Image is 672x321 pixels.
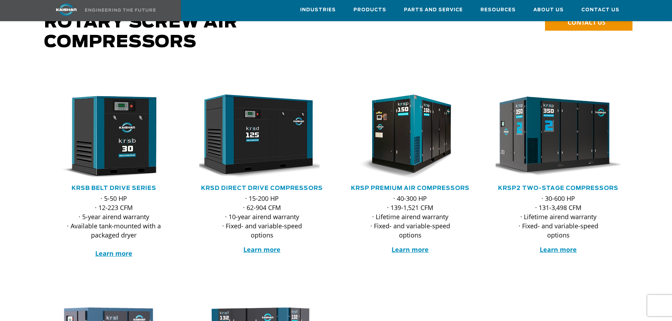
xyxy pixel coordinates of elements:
a: Learn more [95,249,132,258]
span: Industries [300,6,336,14]
p: · 5-50 HP · 12-223 CFM · 5-year airend warranty · Available tank-mounted with a packaged dryer [65,194,163,258]
a: CONTACT US [545,15,632,31]
a: Learn more [392,245,429,254]
p: · 40-300 HP · 139-1,521 CFM · Lifetime airend warranty · Fixed- and variable-speed options [362,194,459,240]
a: KRSP2 Two-Stage Compressors [498,185,618,191]
span: Parts and Service [404,6,463,14]
a: About Us [533,0,564,19]
div: krsd125 [199,94,325,179]
div: krsb30 [51,94,177,179]
a: Contact Us [581,0,619,19]
a: Learn more [243,245,280,254]
span: Contact Us [581,6,619,14]
img: krsp150 [342,94,468,179]
span: Resources [480,6,516,14]
span: Products [353,6,386,14]
p: · 15-200 HP · 62-904 CFM · 10-year airend warranty · Fixed- and variable-speed options [213,194,311,240]
a: Industries [300,0,336,19]
img: kaishan logo [40,4,93,16]
a: Parts and Service [404,0,463,19]
div: krsp350 [496,94,621,179]
a: KRSB Belt Drive Series [72,185,156,191]
a: KRSP Premium Air Compressors [351,185,470,191]
a: Resources [480,0,516,19]
img: krsd125 [194,94,320,179]
img: Engineering the future [85,8,156,12]
a: Products [353,0,386,19]
p: · 30-600 HP · 131-3,498 CFM · Lifetime airend warranty · Fixed- and variable-speed options [510,194,607,240]
img: krsb30 [46,94,171,179]
span: CONTACT US [568,18,605,26]
img: krsp350 [484,90,622,183]
span: About Us [533,6,564,14]
a: KRSD Direct Drive Compressors [201,185,323,191]
div: krsp150 [347,94,473,179]
a: Learn more [540,245,577,254]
